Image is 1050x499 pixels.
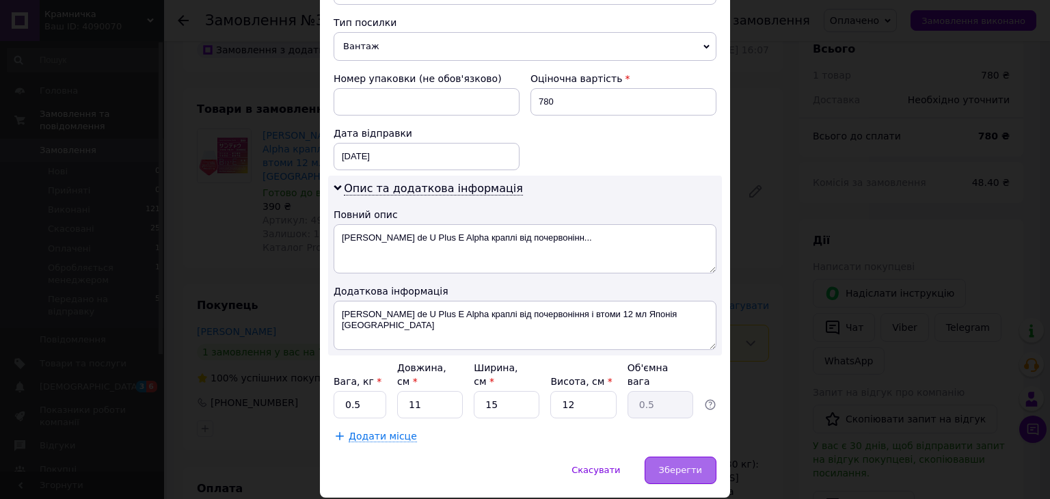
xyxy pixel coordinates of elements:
div: Повний опис [334,208,716,221]
div: Додаткова інформація [334,284,716,298]
div: Дата відправки [334,126,520,140]
label: Довжина, см [397,362,446,387]
div: Оціночна вартість [530,72,716,85]
textarea: [PERSON_NAME] de U Plus E Alpha краплі від почервоніння і втоми 12 мл Японія [GEOGRAPHIC_DATA] [334,301,716,350]
span: Тип посилки [334,17,396,28]
span: Додати місце [349,431,417,442]
textarea: [PERSON_NAME] de U Plus E Alpha краплі від почервонінн... [334,224,716,273]
div: Номер упаковки (не обов'язково) [334,72,520,85]
span: Зберегти [659,465,702,475]
label: Висота, см [550,376,612,387]
span: Вантаж [334,32,716,61]
span: Опис та додаткова інформація [344,182,523,195]
span: Скасувати [571,465,620,475]
label: Вага, кг [334,376,381,387]
div: Об'ємна вага [628,361,693,388]
label: Ширина, см [474,362,517,387]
